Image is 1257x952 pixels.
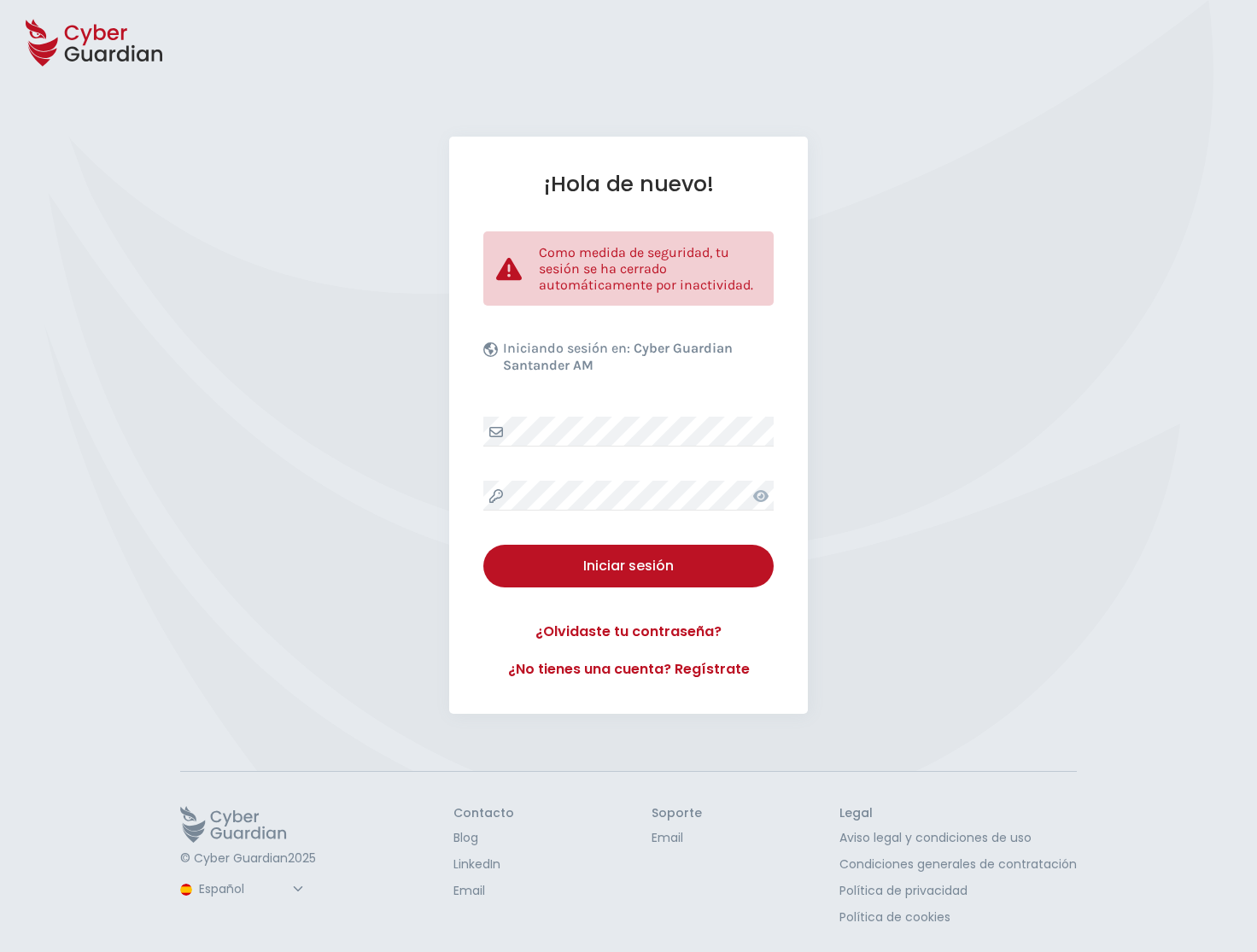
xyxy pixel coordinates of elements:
p: © Cyber Guardian 2025 [180,851,316,867]
div: Iniciar sesión [496,556,761,576]
h3: Legal [839,806,1077,821]
a: Política de privacidad [839,882,1077,900]
img: region-logo [180,884,192,896]
a: LinkedIn [453,856,514,873]
a: Condiciones generales de contratación [839,856,1077,873]
a: ¿Olvidaste tu contraseña? [483,622,774,642]
h3: Soporte [652,806,702,821]
p: Iniciando sesión en: [503,340,769,383]
h3: Contacto [453,806,514,821]
p: Como medida de seguridad, tu sesión se ha cerrado automáticamente por inactividad. [539,244,761,293]
b: Cyber Guardian Santander AM [503,340,733,373]
h1: ¡Hola de nuevo! [483,171,774,197]
button: Iniciar sesión [483,545,774,587]
a: Política de cookies [839,908,1077,926]
a: Blog [453,829,514,847]
a: Email [652,829,702,847]
a: Aviso legal y condiciones de uso [839,829,1077,847]
a: ¿No tienes una cuenta? Regístrate [483,659,774,680]
a: Email [453,882,514,900]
